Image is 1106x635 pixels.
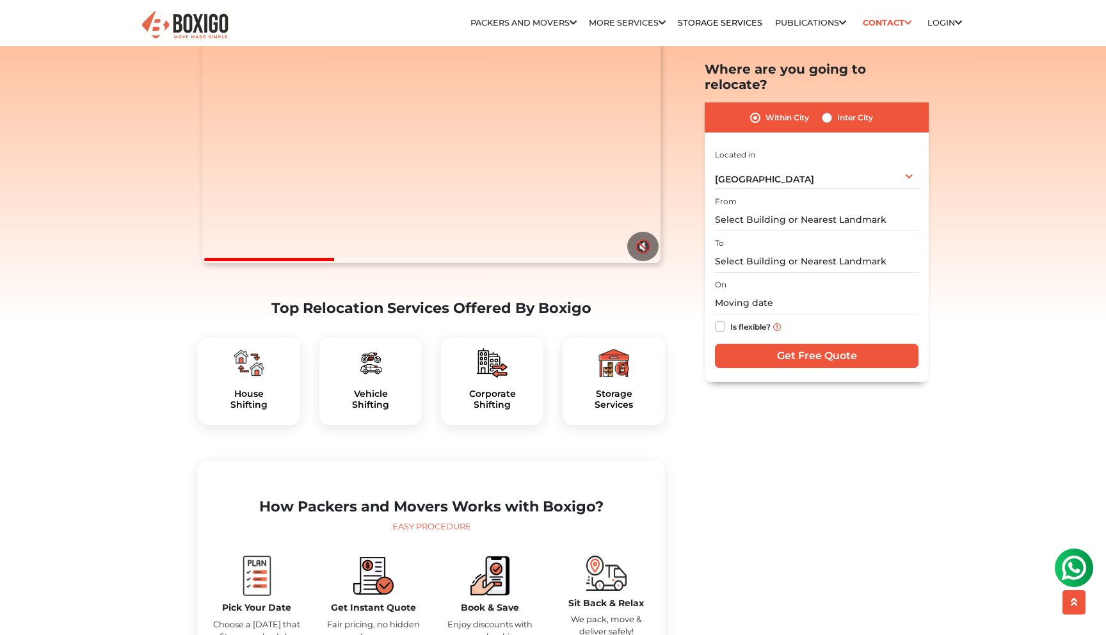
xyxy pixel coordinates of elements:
div: Easy Procedure [208,520,655,533]
h5: Book & Save [441,602,538,613]
img: boxigo_packers_and_movers_plan [234,348,264,378]
input: Select Building or Nearest Landmark [715,250,918,273]
img: boxigo_packers_and_movers_plan [355,348,386,378]
img: boxigo_packers_and_movers_move [586,556,627,591]
h5: Corporate Shifting [451,389,533,410]
label: From [715,196,737,207]
h5: Pick Your Date [208,602,305,613]
label: Inter City [837,110,873,125]
label: Is flexible? [730,319,771,333]
h5: Vehicle Shifting [330,389,412,410]
h5: Storage Services [573,389,655,410]
h2: Where are you going to relocate? [705,61,929,92]
label: Within City [765,110,809,125]
a: VehicleShifting [330,389,412,410]
a: More services [589,18,666,28]
a: CorporateShifting [451,389,533,410]
img: Boxigo [140,10,230,41]
button: scroll up [1062,590,1086,615]
label: On [715,280,726,291]
a: Packers and Movers [470,18,577,28]
img: boxigo_packers_and_movers_book [470,556,510,596]
label: To [715,237,724,249]
a: Contact [858,13,915,33]
h5: Get Instant Quote [325,602,422,613]
button: 🔇 [627,232,659,261]
img: boxigo_packers_and_movers_compare [353,556,394,596]
a: Login [927,18,962,28]
img: whatsapp-icon.svg [13,13,38,38]
img: boxigo_packers_and_movers_plan [237,556,277,596]
h5: House Shifting [208,389,290,410]
a: HouseShifting [208,389,290,410]
a: Storage Services [678,18,762,28]
input: Select Building or Nearest Landmark [715,209,918,231]
h2: Top Relocation Services Offered By Boxigo [198,300,665,317]
img: boxigo_packers_and_movers_plan [598,348,629,378]
label: Located in [715,149,755,161]
span: [GEOGRAPHIC_DATA] [715,173,814,185]
video: Your browser does not support the video tag. [202,34,660,263]
img: info [773,323,781,331]
a: StorageServices [573,389,655,410]
input: Moving date [715,293,918,315]
img: boxigo_packers_and_movers_plan [477,348,508,378]
h2: How Packers and Movers Works with Boxigo? [208,498,655,515]
h5: Sit Back & Relax [557,598,655,609]
input: Get Free Quote [715,344,918,368]
a: Publications [775,18,846,28]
